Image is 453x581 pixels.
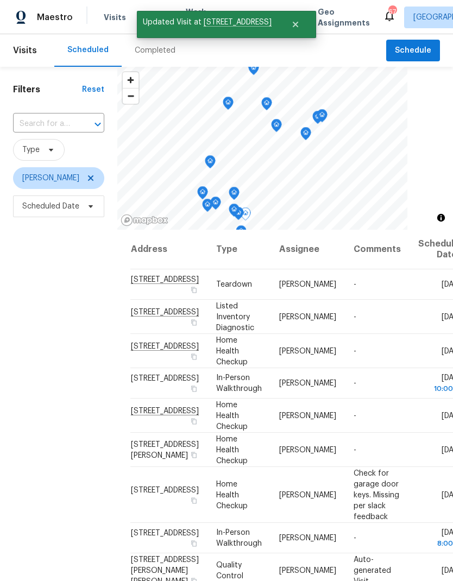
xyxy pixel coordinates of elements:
div: Map marker [300,127,311,144]
span: Type [22,144,40,155]
div: Map marker [271,119,282,136]
input: Search for an address... [13,116,74,132]
span: Schedule [395,44,431,58]
div: Map marker [223,97,234,113]
span: Geo Assignments [318,7,370,28]
span: [PERSON_NAME] [279,281,336,288]
div: Map marker [229,187,240,204]
button: Copy Address [189,351,199,361]
div: Reset [82,84,104,95]
span: - [354,313,356,320]
th: Assignee [270,230,345,269]
span: Quality Control [216,561,243,579]
div: Map marker [202,199,213,216]
th: Type [207,230,270,269]
div: Scheduled [67,45,109,55]
span: [PERSON_NAME] [279,534,336,542]
span: Work Orders [186,7,213,28]
div: Map marker [197,186,208,203]
span: [STREET_ADDRESS] [131,375,199,382]
div: Map marker [312,111,323,128]
span: [PERSON_NAME] [22,173,79,184]
span: Updated Visit at [137,11,278,34]
button: Zoom in [123,72,139,88]
span: Check for garage door keys. Missing per slack feedback [354,469,399,520]
button: Copy Address [189,317,199,327]
span: [PERSON_NAME] [279,313,336,320]
div: Map marker [210,197,221,213]
a: Mapbox homepage [121,214,168,226]
button: Zoom out [123,88,139,104]
div: Map marker [229,204,240,220]
span: [PERSON_NAME] [279,380,336,387]
span: [STREET_ADDRESS] [131,529,199,537]
span: [PERSON_NAME] [279,566,336,574]
button: Close [278,14,313,35]
span: Home Health Checkup [216,435,248,464]
span: - [354,534,356,542]
button: Copy Address [189,450,199,459]
span: - [354,281,356,288]
th: Comments [345,230,410,269]
span: In-Person Walkthrough [216,374,262,393]
span: [PERSON_NAME] [279,446,336,453]
span: Home Health Checkup [216,336,248,365]
span: Visits [13,39,37,62]
span: Home Health Checkup [216,401,248,430]
div: Map marker [205,155,216,172]
canvas: Map [117,67,407,230]
span: Scheduled Date [22,201,79,212]
div: 67 [388,7,396,17]
span: [PERSON_NAME] [279,491,336,498]
div: Map marker [240,207,251,224]
span: [PERSON_NAME] [279,412,336,419]
button: Copy Address [189,285,199,295]
span: Visits [104,12,126,23]
button: Open [90,117,105,132]
span: - [354,446,356,453]
span: Listed Inventory Diagnostic [216,302,254,331]
div: Map marker [317,109,328,126]
span: In-Person Walkthrough [216,529,262,547]
button: Schedule [386,40,440,62]
span: [PERSON_NAME] [279,347,336,355]
span: Toggle attribution [438,212,444,224]
span: - [354,347,356,355]
span: Teardown [216,281,252,288]
span: - [354,380,356,387]
span: Maestro [37,12,73,23]
button: Copy Address [189,384,199,394]
div: Map marker [236,225,247,242]
h1: Filters [13,84,82,95]
span: [STREET_ADDRESS][PERSON_NAME] [131,440,199,459]
div: Map marker [261,97,272,114]
span: [STREET_ADDRESS] [131,486,199,494]
button: Copy Address [189,416,199,426]
th: Address [130,230,207,269]
div: Completed [135,45,175,56]
button: Copy Address [189,495,199,505]
span: Home Health Checkup [216,480,248,509]
span: - [354,412,356,419]
button: Toggle attribution [435,211,448,224]
button: Copy Address [189,539,199,548]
